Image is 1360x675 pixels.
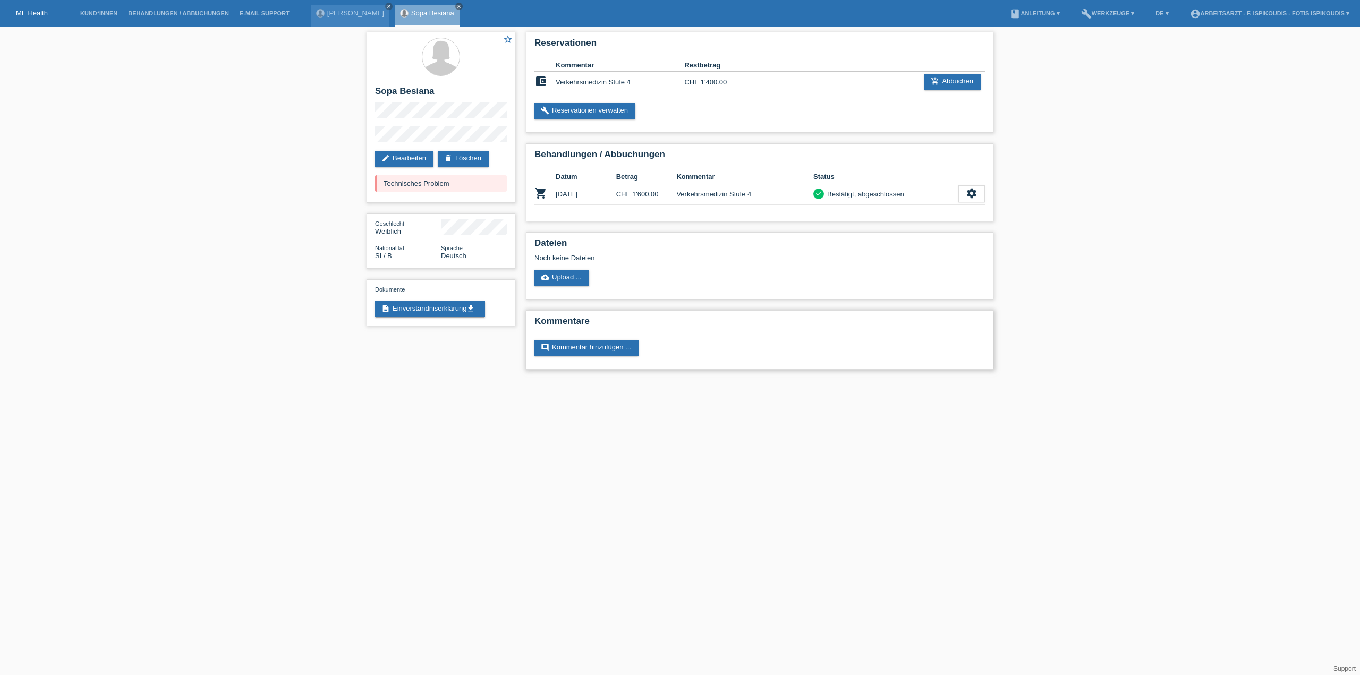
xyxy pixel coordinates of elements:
div: Noch keine Dateien [534,254,859,262]
i: account_circle [1190,8,1201,19]
a: [PERSON_NAME] [327,9,384,17]
div: Bestätigt, abgeschlossen [824,189,904,200]
td: [DATE] [556,183,616,205]
a: star_border [503,35,513,46]
i: close [386,4,392,9]
th: Kommentar [556,59,684,72]
a: Kund*innen [75,10,123,16]
div: Weiblich [375,219,441,235]
span: Dokumente [375,286,405,293]
h2: Sopa Besiana [375,86,507,102]
span: Sprache [441,245,463,251]
a: DE ▾ [1150,10,1174,16]
a: add_shopping_cartAbbuchen [924,74,981,90]
h2: Dateien [534,238,985,254]
i: build [541,106,549,115]
th: Datum [556,170,616,183]
a: E-Mail Support [234,10,295,16]
td: Verkehrsmedizin Stufe 4 [556,72,684,92]
h2: Kommentare [534,316,985,332]
a: close [455,3,463,10]
i: add_shopping_cart [931,77,939,86]
h2: Reservationen [534,38,985,54]
td: CHF 1'600.00 [616,183,677,205]
span: Deutsch [441,252,466,260]
i: account_balance_wallet [534,75,547,88]
span: Nationalität [375,245,404,251]
a: MF Health [16,9,48,17]
a: account_circleArbeitsarzt - F. Ispikoudis - Fotis Ispikoudis ▾ [1185,10,1355,16]
a: Behandlungen / Abbuchungen [123,10,234,16]
div: Technisches Problem [375,175,507,192]
a: commentKommentar hinzufügen ... [534,340,639,356]
i: build [1081,8,1092,19]
th: Status [813,170,958,183]
a: buildReservationen verwalten [534,103,635,119]
i: check [815,190,822,197]
i: book [1010,8,1021,19]
a: close [385,3,393,10]
a: Sopa Besiana [411,9,454,17]
i: star_border [503,35,513,44]
a: editBearbeiten [375,151,433,167]
h2: Behandlungen / Abbuchungen [534,149,985,165]
i: delete [444,154,453,163]
i: close [456,4,462,9]
a: deleteLöschen [438,151,489,167]
a: descriptionEinverständniserklärungget_app [375,301,485,317]
i: edit [381,154,390,163]
th: Restbetrag [684,59,749,72]
i: comment [541,343,549,352]
td: Verkehrsmedizin Stufe 4 [676,183,813,205]
span: Geschlecht [375,220,404,227]
span: Slowenien / B / 22.05.2022 [375,252,392,260]
th: Kommentar [676,170,813,183]
a: bookAnleitung ▾ [1005,10,1065,16]
i: get_app [466,304,475,313]
i: cloud_upload [541,273,549,281]
a: Support [1333,665,1356,672]
th: Betrag [616,170,677,183]
i: description [381,304,390,313]
a: cloud_uploadUpload ... [534,270,589,286]
a: buildWerkzeuge ▾ [1076,10,1140,16]
td: CHF 1'400.00 [684,72,749,92]
i: settings [966,187,977,199]
i: POSP00025219 [534,187,547,200]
